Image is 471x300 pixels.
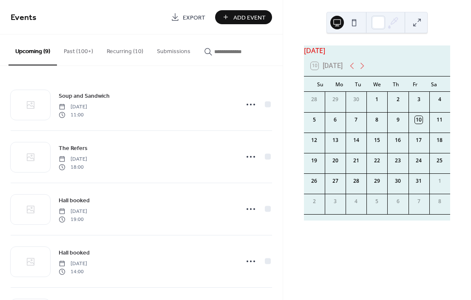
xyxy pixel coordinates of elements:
[59,92,110,101] span: Soup and Sandwich
[311,76,330,92] div: Su
[100,34,150,65] button: Recurring (10)
[59,163,87,171] span: 18:00
[436,198,443,205] div: 8
[332,116,339,124] div: 6
[415,157,423,164] div: 24
[59,156,87,163] span: [DATE]
[233,13,266,22] span: Add Event
[415,177,423,185] div: 31
[329,76,349,92] div: Mo
[59,248,90,258] a: Hall booked
[165,10,212,24] a: Export
[436,177,443,185] div: 1
[368,76,387,92] div: We
[310,116,318,124] div: 5
[436,136,443,144] div: 18
[332,198,339,205] div: 3
[352,136,360,144] div: 14
[59,260,87,268] span: [DATE]
[310,157,318,164] div: 19
[406,76,425,92] div: Fr
[415,116,423,124] div: 10
[436,157,443,164] div: 25
[59,143,88,153] a: The Refers
[415,96,423,103] div: 3
[332,96,339,103] div: 29
[436,116,443,124] div: 11
[386,76,406,92] div: Th
[310,96,318,103] div: 28
[59,195,90,205] a: Hall booked
[352,157,360,164] div: 21
[373,177,381,185] div: 29
[373,136,381,144] div: 15
[415,198,423,205] div: 7
[150,34,197,65] button: Submissions
[310,177,318,185] div: 26
[59,208,87,215] span: [DATE]
[332,136,339,144] div: 13
[424,76,443,92] div: Sa
[9,34,57,65] button: Upcoming (9)
[310,136,318,144] div: 12
[310,198,318,205] div: 2
[394,136,402,144] div: 16
[349,76,368,92] div: Tu
[436,96,443,103] div: 4
[59,268,87,275] span: 14:00
[373,116,381,124] div: 8
[352,96,360,103] div: 30
[394,157,402,164] div: 23
[59,111,87,119] span: 11:00
[373,198,381,205] div: 5
[352,177,360,185] div: 28
[11,9,37,26] span: Events
[394,177,402,185] div: 30
[394,96,402,103] div: 2
[373,96,381,103] div: 1
[215,10,272,24] button: Add Event
[332,177,339,185] div: 27
[373,157,381,164] div: 22
[59,215,87,223] span: 19:00
[415,136,423,144] div: 17
[59,91,110,101] a: Soup and Sandwich
[394,116,402,124] div: 9
[394,198,402,205] div: 6
[59,249,90,258] span: Hall booked
[352,116,360,124] div: 7
[57,34,100,65] button: Past (100+)
[59,144,88,153] span: The Refers
[304,45,450,56] div: [DATE]
[352,198,360,205] div: 4
[183,13,205,22] span: Export
[59,103,87,111] span: [DATE]
[332,157,339,164] div: 20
